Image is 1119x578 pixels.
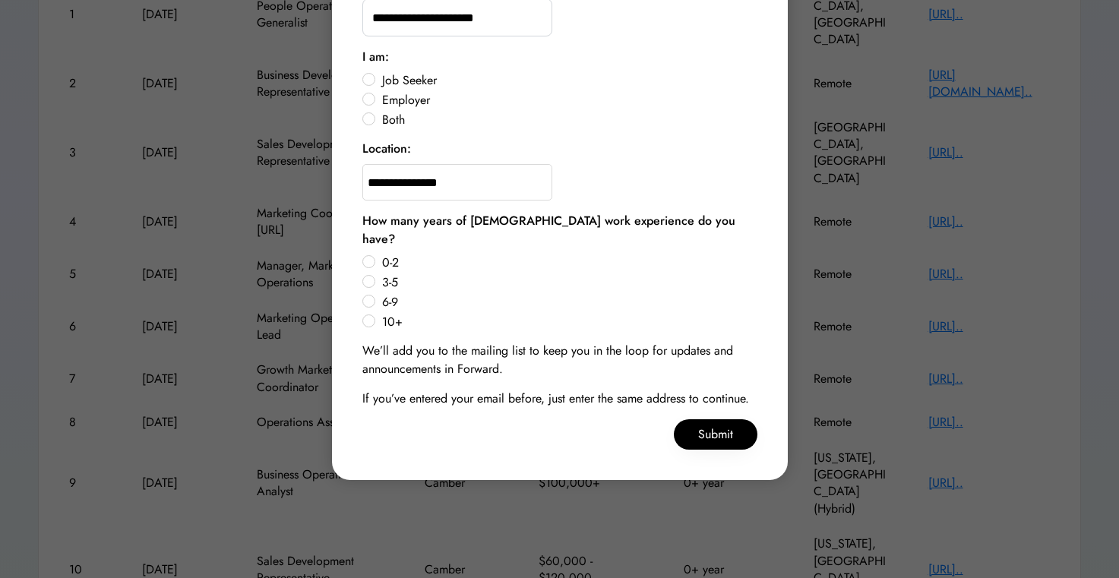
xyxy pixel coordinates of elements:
[362,48,389,66] div: I am:
[378,316,757,328] label: 10+
[362,390,749,408] div: If you’ve entered your email before, just enter the same address to continue.
[378,94,757,106] label: Employer
[378,74,757,87] label: Job Seeker
[674,419,757,450] button: Submit
[362,140,411,158] div: Location:
[378,276,757,289] label: 3-5
[378,114,757,126] label: Both
[378,257,757,269] label: 0-2
[362,342,757,378] div: We’ll add you to the mailing list to keep you in the loop for updates and announcements in Forward.
[362,212,757,248] div: How many years of [DEMOGRAPHIC_DATA] work experience do you have?
[378,296,757,308] label: 6-9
